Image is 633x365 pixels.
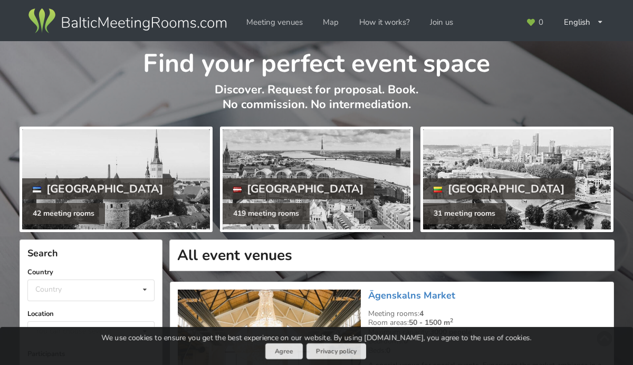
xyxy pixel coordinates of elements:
[557,12,611,33] div: English
[315,12,346,33] a: Map
[27,267,155,277] label: Country
[35,285,62,294] div: Country
[419,309,424,319] strong: 4
[27,247,58,260] span: Search
[368,318,606,328] div: Room areas:
[539,18,543,26] span: 0
[420,127,613,232] a: [GEOGRAPHIC_DATA] 31 meeting rooms
[368,289,455,302] a: Āgenskalns Market
[423,203,506,224] div: 31 meeting rooms
[423,12,461,33] a: Join us
[20,127,213,232] a: [GEOGRAPHIC_DATA] 42 meeting rooms
[352,12,417,33] a: How it works?
[223,178,375,199] div: [GEOGRAPHIC_DATA]
[220,127,413,232] a: [GEOGRAPHIC_DATA] 419 meeting rooms
[20,82,614,123] p: Discover. Request for proposal. Book. No commission. No intermediation.
[223,203,310,224] div: 419 meeting rooms
[22,178,174,199] div: [GEOGRAPHIC_DATA]
[26,6,228,36] img: Baltic Meeting Rooms
[33,325,135,337] div: You can choose several
[409,318,453,328] strong: 50 - 1500 m
[169,239,615,271] h1: All event venues
[368,309,606,319] div: Meeting rooms:
[27,309,155,319] label: Location
[265,343,303,360] button: Agree
[450,316,453,324] sup: 2
[423,178,575,199] div: [GEOGRAPHIC_DATA]
[239,12,310,33] a: Meeting venues
[306,343,366,360] a: Privacy policy
[20,41,614,80] h1: Find your perfect event space
[22,203,105,224] div: 42 meeting rooms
